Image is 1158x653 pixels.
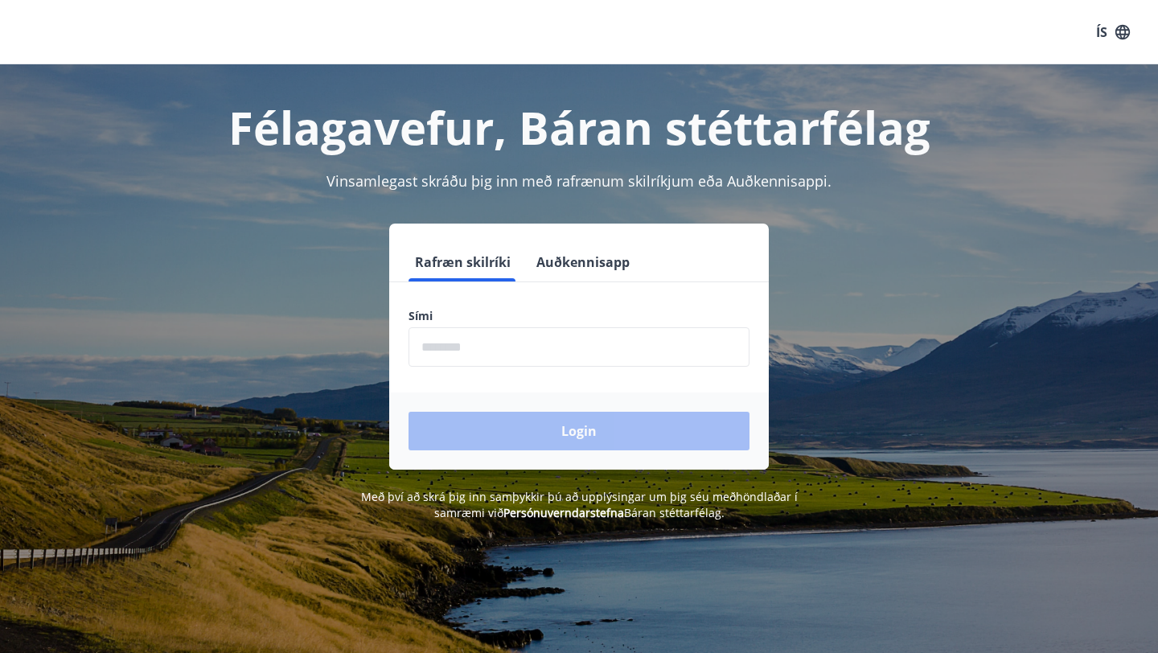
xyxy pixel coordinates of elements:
button: Auðkennisapp [530,243,636,281]
span: Vinsamlegast skráðu þig inn með rafrænum skilríkjum eða Auðkennisappi. [326,171,832,191]
span: Með því að skrá þig inn samþykkir þú að upplýsingar um þig séu meðhöndlaðar í samræmi við Báran s... [361,489,798,520]
a: Persónuverndarstefna [503,505,624,520]
h1: Félagavefur, Báran stéttarfélag [19,97,1139,158]
label: Sími [409,308,749,324]
button: Rafræn skilríki [409,243,517,281]
button: ÍS [1087,18,1139,47]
